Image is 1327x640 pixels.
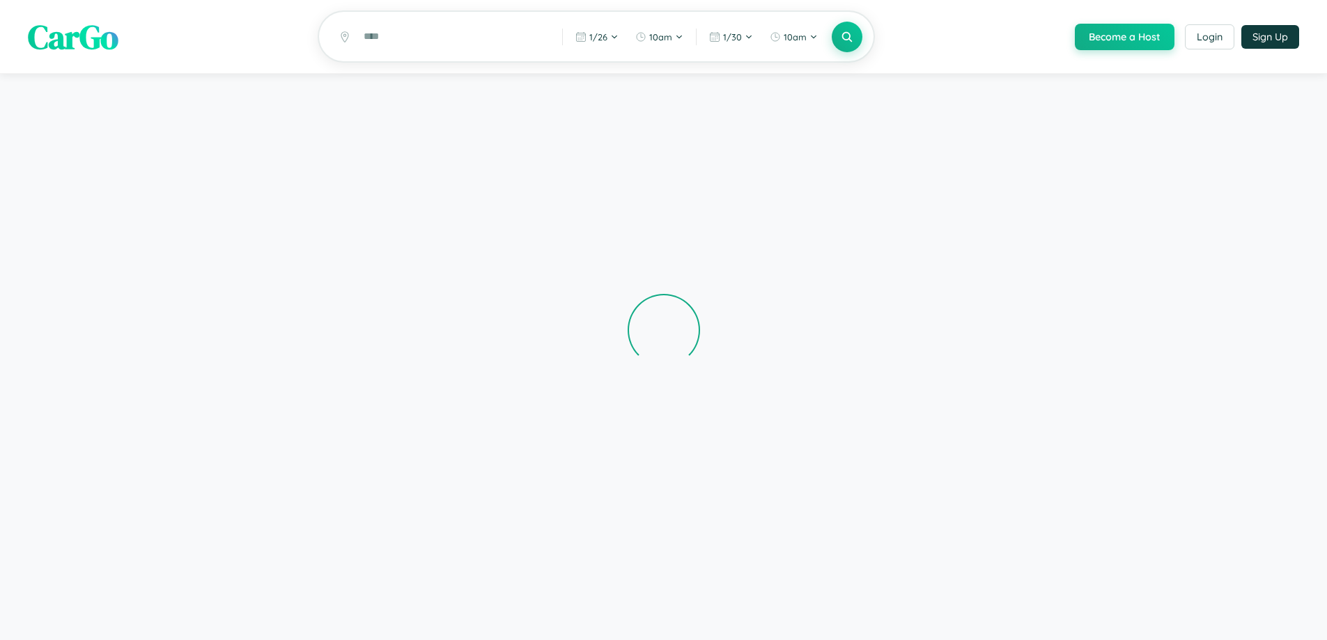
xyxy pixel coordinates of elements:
[568,26,626,48] button: 1/26
[702,26,760,48] button: 1/30
[1241,25,1299,49] button: Sign Up
[784,31,807,42] span: 10am
[1075,24,1174,50] button: Become a Host
[28,14,118,60] span: CarGo
[649,31,672,42] span: 10am
[763,26,825,48] button: 10am
[723,31,742,42] span: 1 / 30
[589,31,607,42] span: 1 / 26
[1185,24,1234,49] button: Login
[628,26,690,48] button: 10am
